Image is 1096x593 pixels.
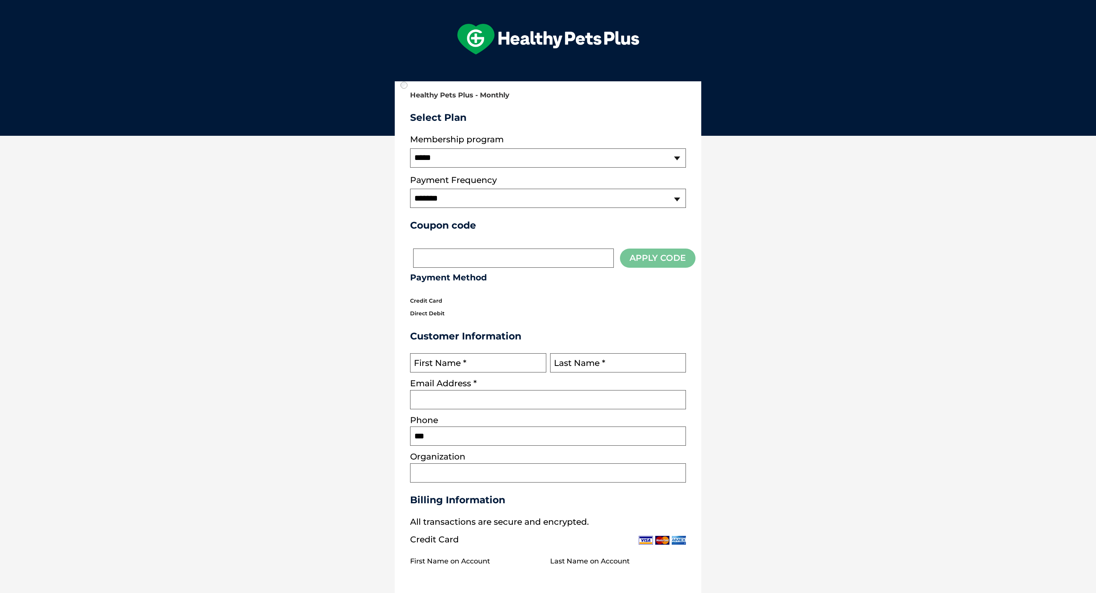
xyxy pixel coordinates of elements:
[410,175,497,185] label: Payment Frequency
[620,249,696,267] button: Apply Code
[410,379,477,388] label: Email Address *
[410,296,442,306] label: Credit Card
[400,82,407,89] input: Direct Debit
[410,219,686,231] h3: Coupon code
[410,531,459,548] div: Credit Card
[410,557,490,565] label: First Name on Account
[410,308,445,318] label: Direct Debit
[414,358,466,368] label: First Name *
[410,135,686,145] label: Membership program
[550,557,630,565] label: Last Name on Account
[410,330,686,342] h3: Customer Information
[410,494,686,506] h3: Billing Information
[655,536,669,545] img: Mastercard
[554,358,605,368] label: Last Name *
[410,112,686,123] h3: Select Plan
[410,517,686,527] p: All transactions are secure and encrypted.
[639,536,653,545] img: Visa
[672,536,686,545] img: Amex
[410,453,465,461] label: Organization
[410,273,686,283] h3: Payment Method
[410,92,686,99] h2: Healthy Pets Plus - Monthly
[457,24,639,54] img: hpp-logo-landscape-green-white.png
[410,416,438,425] label: Phone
